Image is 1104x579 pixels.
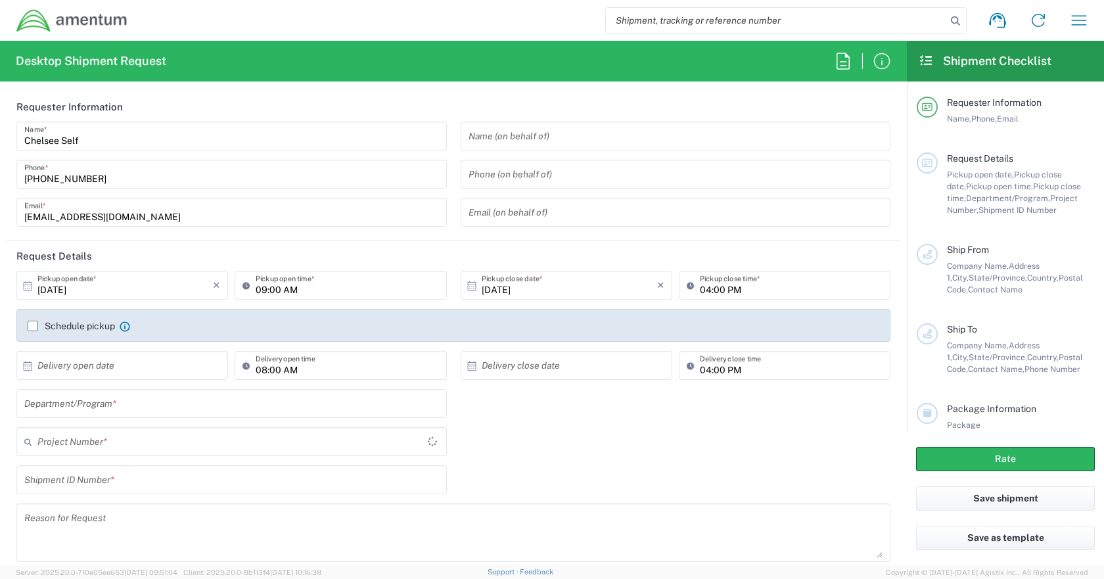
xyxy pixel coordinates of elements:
span: Country, [1027,352,1059,362]
span: Contact Name, [968,364,1024,374]
span: Request Details [947,153,1013,164]
span: Ship From [947,244,989,255]
label: Schedule pickup [28,321,115,331]
h2: Requester Information [16,101,123,114]
span: Country, [1027,273,1059,283]
span: Requester Information [947,97,1042,108]
span: Department/Program, [966,193,1050,203]
h2: Desktop Shipment Request [16,53,166,69]
i: × [657,275,664,296]
span: Email [997,114,1019,124]
span: Phone Number [1024,364,1080,374]
button: Save shipment [916,486,1095,511]
span: Copyright © [DATE]-[DATE] Agistix Inc., All Rights Reserved [886,567,1088,578]
span: Package Information [947,404,1036,414]
span: [DATE] 09:51:04 [124,568,177,576]
img: dyncorp [16,9,128,33]
span: Ship To [947,324,977,335]
button: Save as template [916,526,1095,550]
span: Contact Name [968,285,1023,294]
a: Support [488,568,520,576]
span: Pickup open date, [947,170,1014,179]
a: Feedback [520,568,553,576]
h2: Shipment Checklist [919,53,1051,69]
span: Client: 2025.20.0-8b113f4 [183,568,321,576]
span: City, [952,352,969,362]
span: Server: 2025.20.0-710e05ee653 [16,568,177,576]
h2: Request Details [16,250,92,263]
span: Phone, [971,114,997,124]
span: City, [952,273,969,283]
input: Shipment, tracking or reference number [606,8,946,33]
span: State/Province, [969,273,1027,283]
span: Company Name, [947,261,1009,271]
span: Pickup open time, [966,181,1033,191]
button: Rate [916,447,1095,471]
span: [DATE] 10:16:38 [270,568,321,576]
span: Company Name, [947,340,1009,350]
span: Shipment ID Number [978,205,1057,215]
i: × [213,275,220,296]
span: Name, [947,114,971,124]
span: State/Province, [969,352,1027,362]
span: Package 1: [947,420,980,442]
